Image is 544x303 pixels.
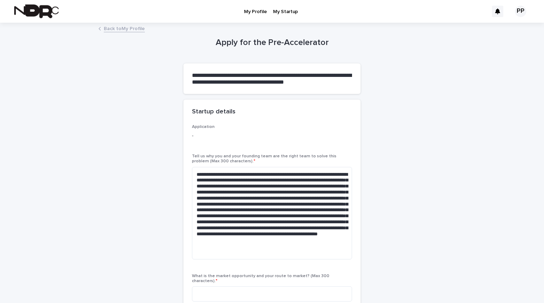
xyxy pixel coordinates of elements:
[104,24,145,32] a: Back toMy Profile
[192,154,336,163] span: Tell us why you and your founding team are the right team to solve this problem (Max 300 characte...
[192,108,236,116] h2: Startup details
[515,6,526,17] div: PP
[192,125,215,129] span: Application
[14,4,59,18] img: fPh53EbzTSOZ76wyQ5GQ
[192,132,352,140] p: -
[192,274,329,283] span: What is the market opportunity and your route to market? (Max 300 characters).
[183,38,361,48] h1: Apply for the Pre-Accelerator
